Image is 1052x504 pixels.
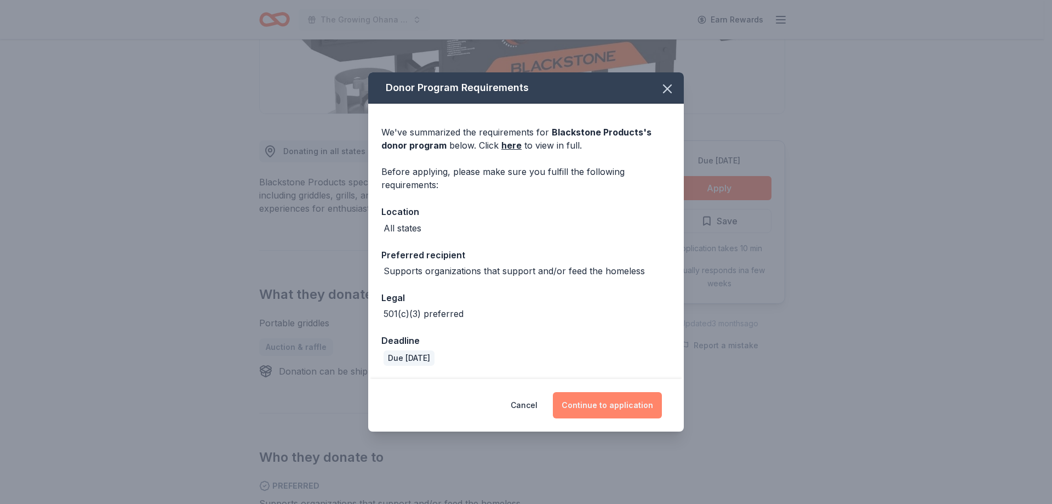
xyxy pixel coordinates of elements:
button: Continue to application [553,392,662,418]
div: Legal [381,291,671,305]
div: 501(c)(3) preferred [384,307,464,320]
div: Before applying, please make sure you fulfill the following requirements: [381,165,671,191]
div: Donor Program Requirements [368,72,684,104]
div: We've summarized the requirements for below. Click to view in full. [381,126,671,152]
div: Supports organizations that support and/or feed the homeless [384,264,645,278]
div: Preferred recipient [381,248,671,262]
div: Deadline [381,333,671,348]
a: here [501,139,522,152]
button: Cancel [511,392,538,418]
div: Location [381,205,671,219]
div: All states [384,222,421,235]
div: Due [DATE] [384,350,434,366]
